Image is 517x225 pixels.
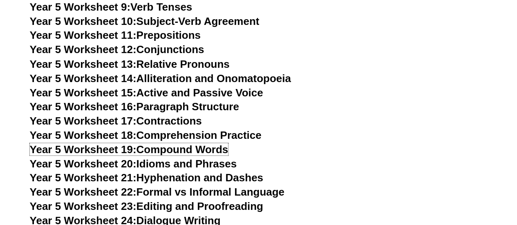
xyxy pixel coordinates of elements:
[30,100,137,112] span: Year 5 Worksheet 16:
[30,114,202,127] a: Year 5 Worksheet 17:Contractions
[30,143,137,155] span: Year 5 Worksheet 19:
[30,72,137,84] span: Year 5 Worksheet 14:
[30,171,137,183] span: Year 5 Worksheet 21:
[30,15,137,27] span: Year 5 Worksheet 10:
[30,43,204,56] a: Year 5 Worksheet 12:Conjunctions
[30,72,291,84] a: Year 5 Worksheet 14:Alliteration and Onomatopoeia
[30,86,263,98] a: Year 5 Worksheet 15:Active and Passive Voice
[30,29,137,41] span: Year 5 Worksheet 11:
[30,114,137,127] span: Year 5 Worksheet 17:
[30,171,263,183] a: Year 5 Worksheet 21:Hyphenation and Dashes
[30,29,201,41] a: Year 5 Worksheet 11:Prepositions
[30,58,137,70] span: Year 5 Worksheet 13:
[30,129,137,141] span: Year 5 Worksheet 18:
[30,86,137,98] span: Year 5 Worksheet 15:
[30,129,262,141] a: Year 5 Worksheet 18:Comprehension Practice
[30,43,137,56] span: Year 5 Worksheet 12:
[30,100,239,112] a: Year 5 Worksheet 16:Paragraph Structure
[381,133,517,225] iframe: Chat Widget
[30,143,228,155] a: Year 5 Worksheet 19:Compound Words
[30,58,230,70] a: Year 5 Worksheet 13:Relative Pronouns
[30,157,137,169] span: Year 5 Worksheet 20:
[30,200,137,212] span: Year 5 Worksheet 23:
[30,157,237,169] a: Year 5 Worksheet 20:Idioms and Phrases
[30,185,137,198] span: Year 5 Worksheet 22:
[30,1,192,13] a: Year 5 Worksheet 9:Verb Tenses
[30,185,284,198] a: Year 5 Worksheet 22:Formal vs Informal Language
[30,1,131,13] span: Year 5 Worksheet 9:
[30,15,260,27] a: Year 5 Worksheet 10:Subject-Verb Agreement
[30,200,263,212] a: Year 5 Worksheet 23:Editing and Proofreading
